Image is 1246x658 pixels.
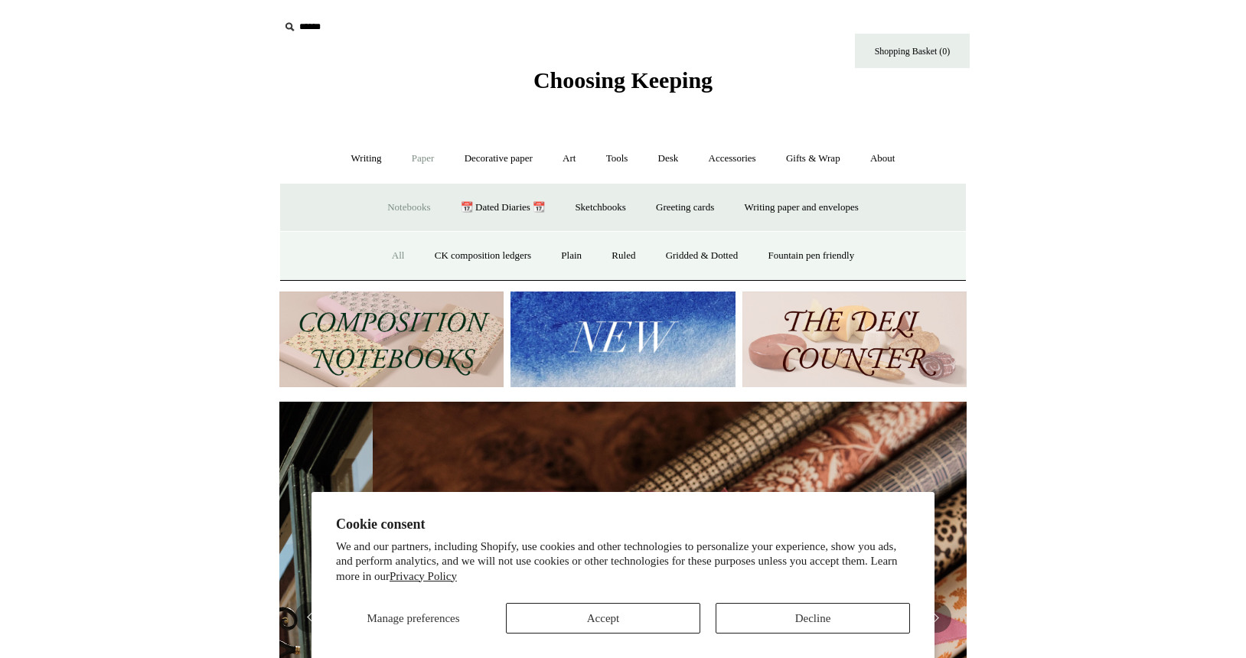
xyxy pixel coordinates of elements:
[447,187,559,228] a: 📆 Dated Diaries 📆
[644,138,693,179] a: Desk
[716,603,910,634] button: Decline
[421,236,545,276] a: CK composition ledgers
[921,602,951,633] button: Next
[855,34,970,68] a: Shopping Basket (0)
[510,292,735,387] img: New.jpg__PID:f73bdf93-380a-4a35-bcfe-7823039498e1
[642,187,728,228] a: Greeting cards
[533,67,713,93] span: Choosing Keeping
[336,516,910,533] h2: Cookie consent
[695,138,770,179] a: Accessories
[367,612,459,624] span: Manage preferences
[390,570,457,582] a: Privacy Policy
[533,80,713,90] a: Choosing Keeping
[279,292,504,387] img: 202302 Composition ledgers.jpg__PID:69722ee6-fa44-49dd-a067-31375e5d54ec
[755,236,869,276] a: Fountain pen friendly
[295,602,325,633] button: Previous
[506,603,700,634] button: Accept
[856,138,909,179] a: About
[336,603,491,634] button: Manage preferences
[336,539,910,585] p: We and our partners, including Shopify, use cookies and other technologies to personalize your ex...
[378,236,419,276] a: All
[547,236,595,276] a: Plain
[742,292,967,387] img: The Deli Counter
[338,138,396,179] a: Writing
[561,187,639,228] a: Sketchbooks
[592,138,642,179] a: Tools
[772,138,854,179] a: Gifts & Wrap
[549,138,589,179] a: Art
[731,187,873,228] a: Writing paper and envelopes
[398,138,448,179] a: Paper
[373,187,444,228] a: Notebooks
[451,138,546,179] a: Decorative paper
[652,236,752,276] a: Gridded & Dotted
[598,236,649,276] a: Ruled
